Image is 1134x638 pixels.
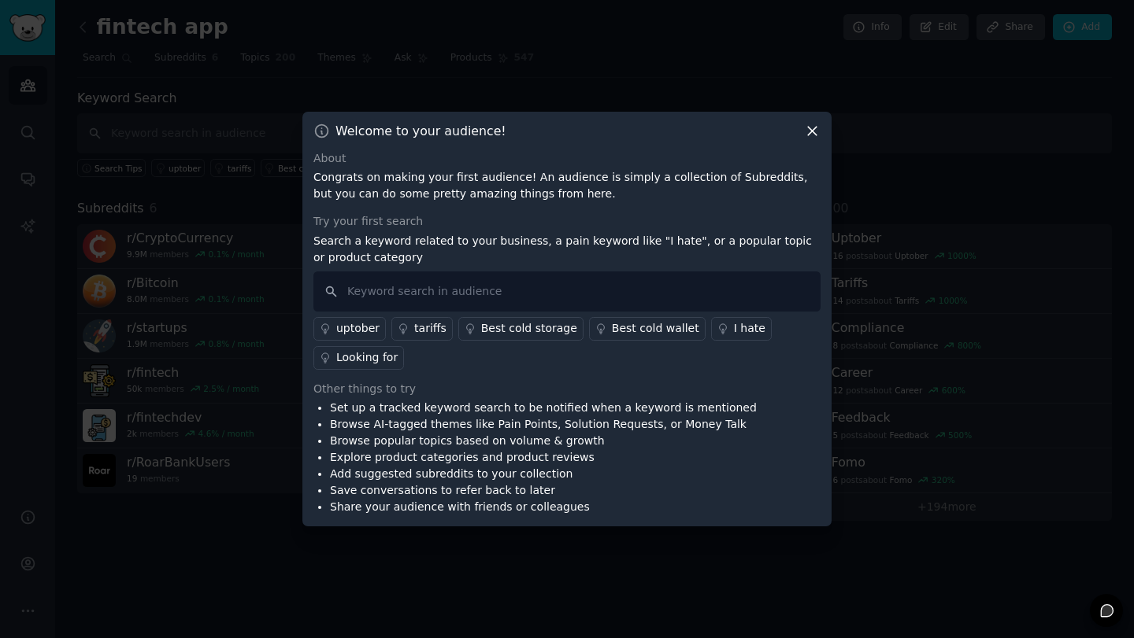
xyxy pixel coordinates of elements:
div: Looking for [336,349,398,366]
li: Browse popular topics based on volume & growth [330,433,757,449]
li: Explore product categories and product reviews [330,449,757,466]
li: Add suggested subreddits to your collection [330,466,757,482]
div: Best cold wallet [612,320,699,337]
a: tariffs [391,317,453,341]
li: Set up a tracked keyword search to be notified when a keyword is mentioned [330,400,757,416]
a: I hate [711,317,772,341]
div: Other things to try [313,381,821,397]
a: Best cold storage [458,317,584,341]
a: Best cold wallet [589,317,706,341]
div: uptober [336,320,380,337]
h3: Welcome to your audience! [335,123,506,139]
input: Keyword search in audience [313,271,821,312]
p: Congrats on making your first audience! An audience is simply a collection of Subreddits, but you... [313,169,821,202]
li: Browse AI-tagged themes like Pain Points, Solution Requests, or Money Talk [330,416,757,433]
div: tariffs [414,320,447,337]
a: Looking for [313,346,404,370]
div: About [313,150,821,167]
li: Share your audience with friends or colleagues [330,499,757,515]
a: uptober [313,317,386,341]
div: Try your first search [313,213,821,230]
p: Search a keyword related to your business, a pain keyword like "I hate", or a popular topic or pr... [313,233,821,266]
div: Best cold storage [481,320,577,337]
li: Save conversations to refer back to later [330,482,757,499]
div: I hate [734,320,765,337]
